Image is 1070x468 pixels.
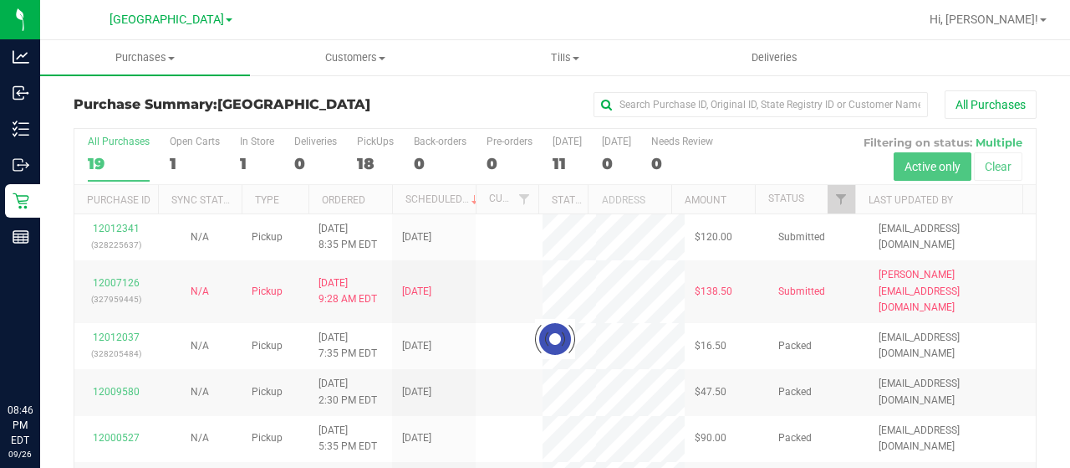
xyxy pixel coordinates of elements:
a: Customers [250,40,460,75]
iframe: Resource center [17,334,67,384]
p: 08:46 PM EDT [8,403,33,448]
button: All Purchases [945,90,1037,119]
h3: Purchase Summary: [74,97,395,112]
a: Tills [460,40,670,75]
inline-svg: Outbound [13,157,29,173]
span: Customers [251,50,459,65]
inline-svg: Reports [13,229,29,245]
span: [GEOGRAPHIC_DATA] [217,96,370,112]
span: Tills [461,50,669,65]
a: Purchases [40,40,250,75]
input: Search Purchase ID, Original ID, State Registry ID or Customer Name... [594,92,928,117]
span: Hi, [PERSON_NAME]! [930,13,1038,26]
span: [GEOGRAPHIC_DATA] [110,13,224,27]
a: Deliveries [670,40,879,75]
inline-svg: Analytics [13,49,29,65]
inline-svg: Inbound [13,85,29,101]
inline-svg: Retail [13,193,29,209]
p: 09/26 [8,448,33,460]
inline-svg: Inventory [13,121,29,137]
span: Purchases [40,50,250,65]
span: Deliveries [729,50,820,65]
